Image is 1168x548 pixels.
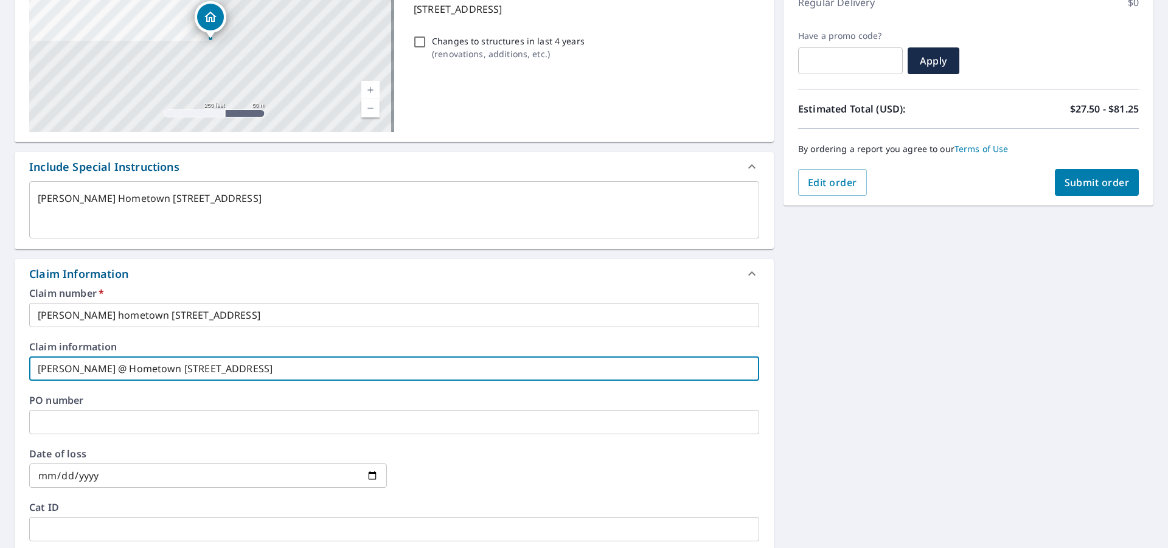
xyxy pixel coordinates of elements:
label: Have a promo code? [798,30,903,41]
button: Apply [908,47,959,74]
p: Changes to structures in last 4 years [432,35,585,47]
div: Include Special Instructions [15,152,774,181]
p: ( renovations, additions, etc. ) [432,47,585,60]
div: Claim Information [29,266,128,282]
button: Submit order [1055,169,1139,196]
a: Current Level 17, Zoom In [361,81,380,99]
button: Edit order [798,169,867,196]
a: Terms of Use [954,143,1009,154]
label: Claim information [29,342,759,352]
p: Estimated Total (USD): [798,102,968,116]
p: [STREET_ADDRESS] [414,2,754,16]
div: Include Special Instructions [29,159,179,175]
label: Claim number [29,288,759,298]
div: Claim Information [15,259,774,288]
span: Submit order [1065,176,1130,189]
span: Edit order [808,176,857,189]
div: Dropped pin, building 1, Residential property, 2408 WESTWOOD DR OKANAGAN-SIMILKAMEEN BC V2A8Y8 [195,1,226,39]
span: Apply [917,54,950,68]
p: By ordering a report you agree to our [798,144,1139,154]
textarea: [PERSON_NAME] Hometown [STREET_ADDRESS] [38,193,751,227]
label: PO number [29,395,759,405]
label: Date of loss [29,449,387,459]
a: Current Level 17, Zoom Out [361,99,380,117]
p: $27.50 - $81.25 [1070,102,1139,116]
label: Cat ID [29,502,759,512]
